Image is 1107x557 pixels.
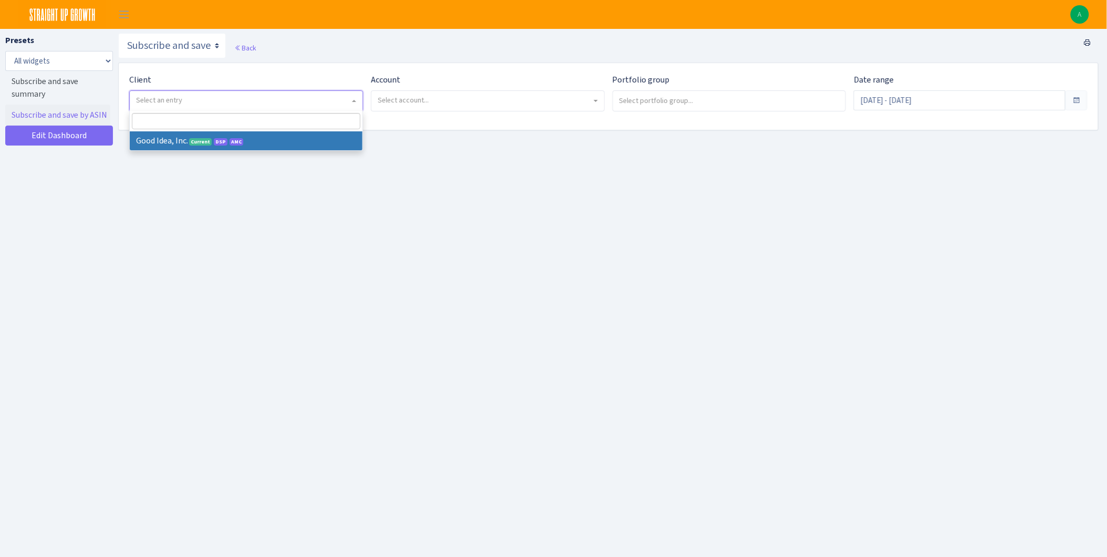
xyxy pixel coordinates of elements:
[1071,5,1089,24] img: Alisha
[136,95,182,105] span: Select an entry
[5,126,113,146] a: Edit Dashboard
[854,74,894,86] label: Date range
[613,91,846,110] input: Select portfolio group...
[111,6,137,23] button: Toggle navigation
[5,105,110,126] a: Subscribe and save by ASIN
[189,138,212,146] span: Current
[5,71,110,105] a: Subscribe and save summary
[234,43,256,53] a: Back
[1071,5,1089,24] a: A
[378,95,429,105] span: Select account...
[613,74,670,86] label: Portfolio group
[130,131,363,150] li: Good Idea, Inc.
[214,138,227,146] span: DSP
[129,74,151,86] label: Client
[5,34,34,47] label: Presets
[371,74,400,86] label: Account
[230,138,243,146] span: AMC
